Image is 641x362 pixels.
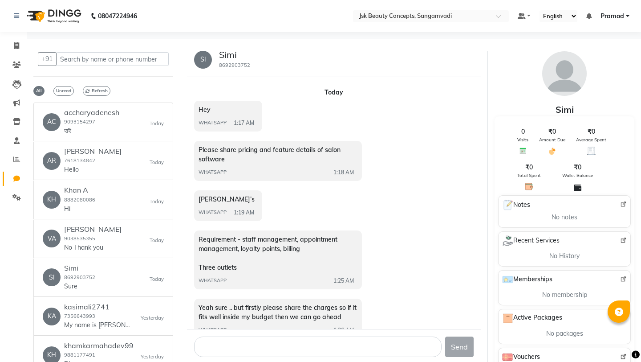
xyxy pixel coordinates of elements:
p: Sure [64,282,95,291]
h6: [PERSON_NAME] [64,147,122,156]
span: Hey [199,106,211,114]
img: Amount Due Icon [548,147,556,156]
span: 1:26 AM [333,326,354,334]
span: Memberships [502,274,552,285]
small: Today [150,159,164,166]
span: Please share pricing and feature details of salon software [199,146,341,163]
img: logo [23,4,84,29]
span: No History [549,251,580,261]
strong: Today [325,88,343,96]
span: ₹0 [574,163,581,172]
iframe: chat widget [604,326,632,353]
span: Amount Due [539,136,565,143]
span: 1:17 AM [234,119,254,127]
span: [PERSON_NAME]’s [199,195,255,203]
span: Refresh [83,86,110,96]
span: All [33,86,45,96]
small: 9093154297 [64,119,95,125]
small: 7356643993 [64,313,95,319]
span: Notes [502,199,530,211]
div: KH [43,191,61,209]
span: WHATSAPP [199,119,227,127]
small: 8692903752 [219,62,250,68]
span: 1:19 AM [234,209,254,217]
span: Pramod [600,12,624,21]
span: 1:18 AM [333,169,354,177]
span: Active Packages [502,313,562,324]
span: WHATSAPP [199,169,227,176]
span: WHATSAPP [199,209,227,216]
span: Average Spent [576,136,606,143]
span: WHATSAPP [199,326,227,334]
div: KA [43,308,61,325]
b: 08047224946 [98,4,137,29]
small: Yesterday [141,314,164,322]
h6: Simi [64,264,95,272]
span: ₹0 [525,163,533,172]
span: Yeah sure .. but firstly please share the charges so if it fits well inside my budget then we can... [199,304,357,321]
img: Total Spent Icon [525,182,533,191]
h6: khamkarmahadev99 [64,341,134,350]
small: 8882080086 [64,197,95,203]
p: Hello [64,165,122,174]
span: Unread [53,86,74,96]
h6: Khan A [64,186,95,194]
small: Today [150,276,164,283]
h6: [PERSON_NAME] [64,225,122,234]
small: Today [150,237,164,244]
p: My name is [PERSON_NAME] I am [PERSON_NAME] shop [64,321,131,330]
div: SI [43,268,61,286]
div: VA [43,230,61,247]
small: Yesterday [141,353,164,361]
span: No notes [552,213,577,222]
span: Visits [517,136,528,143]
span: No packages [546,329,583,338]
span: Wallet Balance [562,172,593,179]
span: Requirement - staff management, appointment management, loyalty points, billing Three outlets [199,235,337,271]
span: No membership [542,290,587,300]
h5: Simi [219,49,250,60]
img: Average Spent Icon [587,147,596,155]
span: ₹0 [588,127,595,136]
small: Today [150,120,164,128]
span: ₹0 [548,127,556,136]
p: Hi [64,204,95,214]
button: +91 [38,52,57,66]
h6: kasimali2741 [64,303,131,311]
p: No Thank you [64,243,122,252]
small: 8692903752 [64,274,95,280]
input: Search by name or phone number [56,52,169,66]
small: 7618134842 [64,157,95,164]
div: Simi [495,103,634,116]
span: 1:25 AM [333,277,354,285]
small: 9038535355 [64,235,95,242]
img: avatar [542,51,587,96]
span: Total Spent [517,172,541,179]
small: Today [150,198,164,206]
small: 9881177491 [64,352,95,358]
p: হাই [64,126,119,136]
span: Recent Services [502,235,560,246]
span: WHATSAPP [199,277,227,284]
div: AR [43,152,61,170]
span: 0 [521,127,525,136]
div: AC [43,113,61,131]
h6: accharyadenesh [64,108,119,117]
div: SI [194,51,212,69]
